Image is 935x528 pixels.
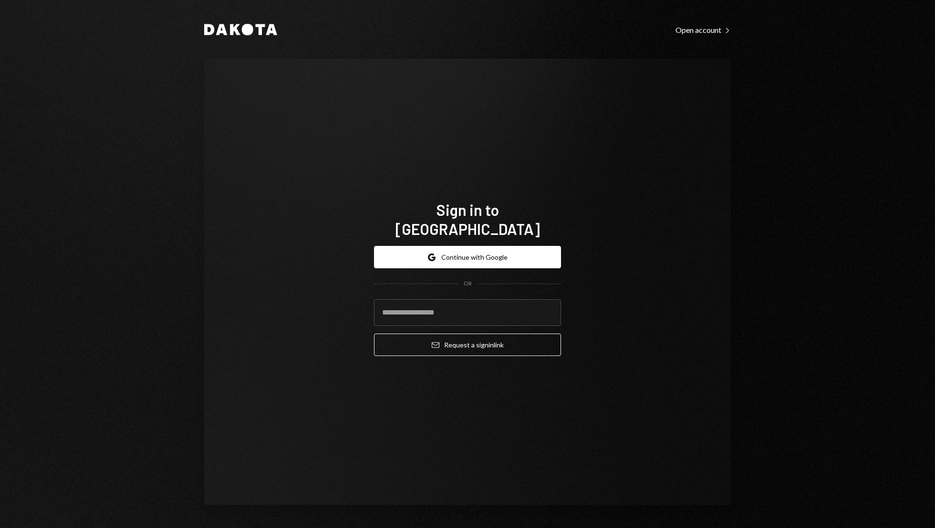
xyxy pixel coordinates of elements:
button: Continue with Google [374,246,561,268]
div: Open account [675,25,731,35]
div: OR [464,280,472,288]
h1: Sign in to [GEOGRAPHIC_DATA] [374,200,561,238]
button: Request a signinlink [374,334,561,356]
a: Open account [675,24,731,35]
